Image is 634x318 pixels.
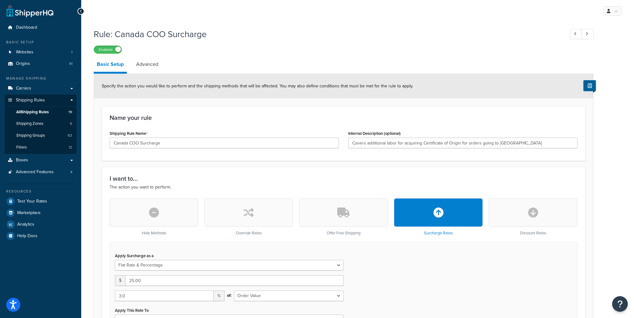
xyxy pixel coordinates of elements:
span: Filters [16,145,27,150]
a: Basic Setup [94,57,127,74]
a: Help Docs [5,230,77,242]
span: 6 [70,121,72,126]
span: Shipping Rules [16,98,45,103]
span: 19 [68,110,72,115]
span: Carriers [16,86,31,91]
span: Origins [16,61,30,66]
a: Filters12 [5,142,77,153]
a: Shipping Zones6 [5,118,77,130]
span: All Shipping Rules [16,110,49,115]
a: Previous Record [570,29,582,39]
div: Discount Rates [489,198,577,236]
div: Hide Methods [110,198,198,236]
div: Basic Setup [5,40,77,45]
label: Apply This Rate To [115,308,149,313]
div: Surcharge Rates [394,198,483,236]
span: Help Docs [17,233,37,239]
h3: I want to... [110,175,577,182]
a: Carriers [5,83,77,94]
span: Websites [16,50,33,55]
a: Dashboard [5,22,77,33]
a: Shipping Rules [5,95,77,106]
a: Marketplace [5,207,77,218]
button: Show Help Docs [583,80,596,91]
a: Advanced [133,57,161,72]
span: Marketplace [17,210,41,216]
div: Resources [5,189,77,194]
label: Internal Description (optional) [348,131,401,136]
span: $ [115,275,125,286]
h3: Name your rule [110,114,577,121]
a: Websites1 [5,46,77,58]
span: Advanced Features [16,169,54,175]
li: Shipping Groups [5,130,77,141]
span: % [214,291,225,301]
span: Boxes [16,158,28,163]
label: Shipping Rule Name [110,131,148,136]
a: Origins41 [5,58,77,70]
a: Test Your Rates [5,196,77,207]
span: Shipping Groups [16,133,45,138]
a: Boxes [5,154,77,166]
span: 4 [70,169,72,175]
a: Advanced Features4 [5,166,77,178]
li: Origins [5,58,77,70]
span: 41 [69,61,72,66]
li: Advanced Features [5,166,77,178]
div: Override Rates [205,198,293,236]
li: Websites [5,46,77,58]
span: Shipping Zones [16,121,43,126]
a: AllShipping Rules19 [5,106,77,118]
span: Analytics [17,222,34,227]
h1: Rule: Canada COO Surcharge [94,28,558,40]
span: Test Your Rates [17,199,47,204]
button: Open Resource Center [612,296,628,312]
a: Next Record [582,29,594,39]
label: Apply Surcharge as a [115,253,154,258]
span: 1 [71,50,72,55]
label: Enabled [94,46,121,53]
span: 12 [69,145,72,150]
span: Specify the action you would like to perform and the shipping methods that will be affected. You ... [102,83,413,89]
span: Dashboard [16,25,37,30]
div: Offer Free Shipping [299,198,388,236]
p: The action you want to perform. [110,184,577,191]
span: of: [227,291,231,300]
li: Shipping Rules [5,95,77,154]
span: 63 [68,133,72,138]
div: Manage Shipping [5,76,77,81]
li: Shipping Zones [5,118,77,130]
li: Filters [5,142,77,153]
a: Shipping Groups63 [5,130,77,141]
a: Analytics [5,219,77,230]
